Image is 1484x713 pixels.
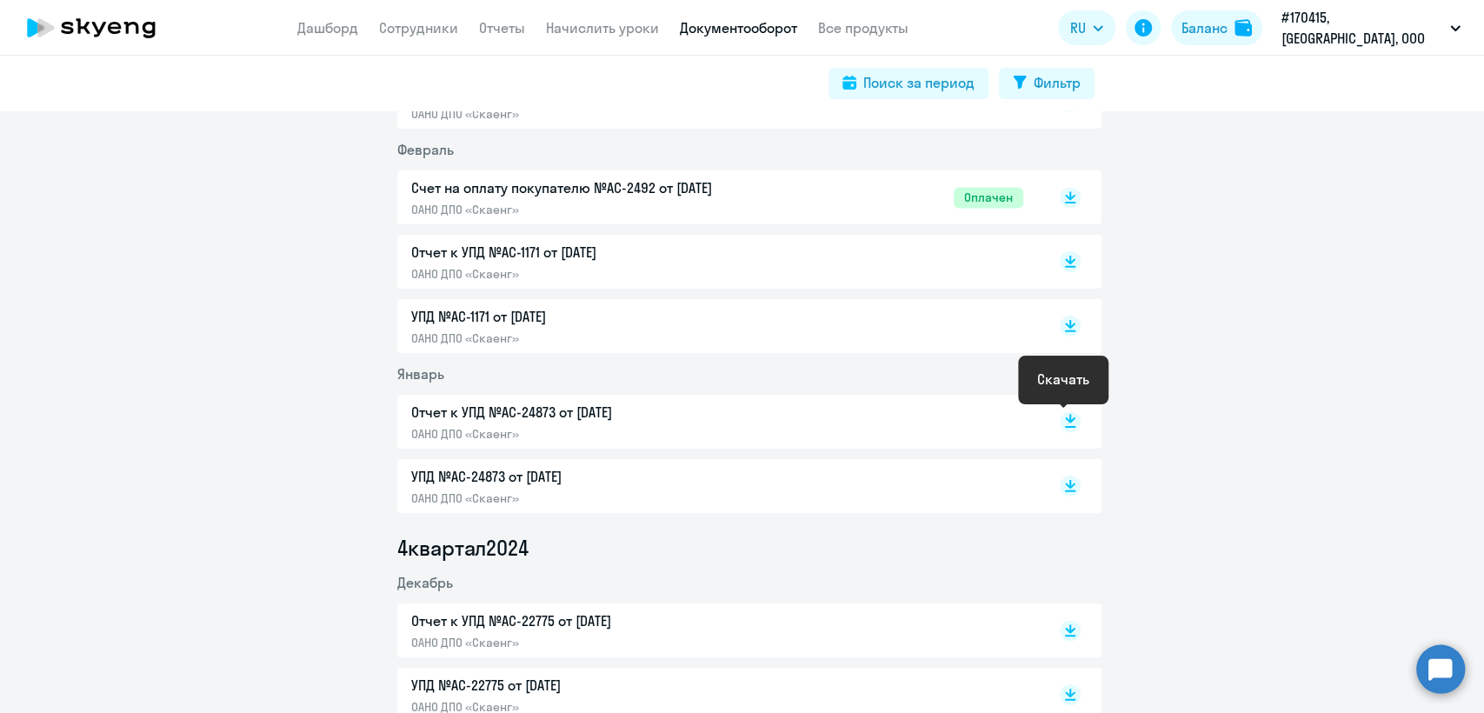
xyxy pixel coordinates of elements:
p: ОАНО ДПО «Скаенг» [411,330,776,346]
p: УПД №AC-22775 от [DATE] [411,675,776,696]
p: ОАНО ДПО «Скаенг» [411,426,776,442]
a: Начислить уроки [546,19,659,37]
li: 4 квартал 2024 [397,534,1101,562]
a: Документооборот [680,19,797,37]
a: Отчет к УПД №AC-22775 от [DATE]ОАНО ДПО «Скаенг» [411,610,1023,650]
p: ОАНО ДПО «Скаенг» [411,202,776,217]
span: Февраль [397,141,454,158]
button: Балансbalance [1171,10,1262,45]
span: Оплачен [954,187,1023,208]
p: ОАНО ДПО «Скаенг» [411,490,776,506]
p: ОАНО ДПО «Скаенг» [411,266,776,282]
button: #170415, [GEOGRAPHIC_DATA], ООО [1273,7,1469,49]
img: balance [1234,19,1252,37]
span: Декабрь [397,574,453,591]
div: Скачать [1037,369,1089,390]
span: Январь [397,365,444,383]
a: Отчет к УПД №AC-1171 от [DATE]ОАНО ДПО «Скаенг» [411,242,1023,282]
p: ОАНО ДПО «Скаенг» [411,635,776,650]
div: Поиск за период [863,72,975,93]
p: Отчет к УПД №AC-1171 от [DATE] [411,242,776,263]
a: Все продукты [818,19,908,37]
p: Отчет к УПД №AC-24873 от [DATE] [411,402,776,423]
p: Счет на оплату покупателю №AC-2492 от [DATE] [411,177,776,198]
span: RU [1070,17,1086,38]
a: Сотрудники [379,19,458,37]
a: УПД №AC-1171 от [DATE]ОАНО ДПО «Скаенг» [411,306,1023,346]
a: Отчеты [479,19,525,37]
a: Счет на оплату покупателю №AC-2492 от [DATE]ОАНО ДПО «Скаенг»Оплачен [411,177,1023,217]
p: #170415, [GEOGRAPHIC_DATA], ООО [1281,7,1443,49]
a: Дашборд [297,19,358,37]
p: УПД №AC-24873 от [DATE] [411,466,776,487]
div: Баланс [1181,17,1228,38]
div: Фильтр [1034,72,1081,93]
button: Фильтр [999,68,1095,99]
p: ОАНО ДПО «Скаенг» [411,106,776,122]
button: Поиск за период [829,68,988,99]
button: RU [1058,10,1115,45]
p: УПД №AC-1171 от [DATE] [411,306,776,327]
a: УПД №AC-24873 от [DATE]ОАНО ДПО «Скаенг» [411,466,1023,506]
p: Отчет к УПД №AC-22775 от [DATE] [411,610,776,631]
a: Отчет к УПД №AC-24873 от [DATE]ОАНО ДПО «Скаенг» [411,402,1023,442]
